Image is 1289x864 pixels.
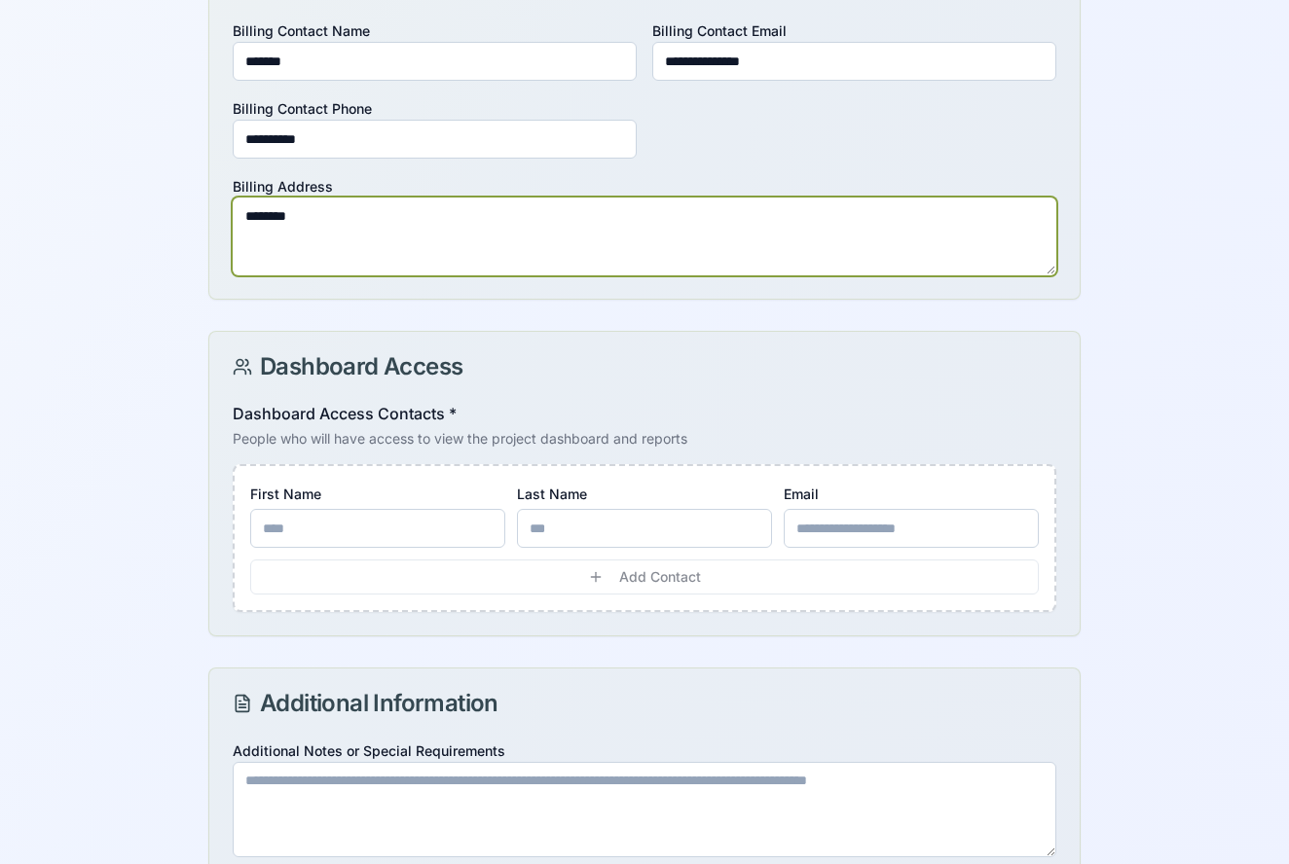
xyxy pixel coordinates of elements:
[250,486,321,502] label: First Name
[652,22,787,39] label: Billing Contact Email
[233,355,1056,378] div: Dashboard Access
[233,692,1056,715] div: Additional Information
[233,429,1056,449] p: People who will have access to view the project dashboard and reports
[784,486,819,502] label: Email
[233,404,457,423] label: Dashboard Access Contacts *
[233,100,372,117] label: Billing Contact Phone
[233,178,333,195] label: Billing Address
[233,22,370,39] label: Billing Contact Name
[517,486,587,502] label: Last Name
[233,742,505,759] label: Additional Notes or Special Requirements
